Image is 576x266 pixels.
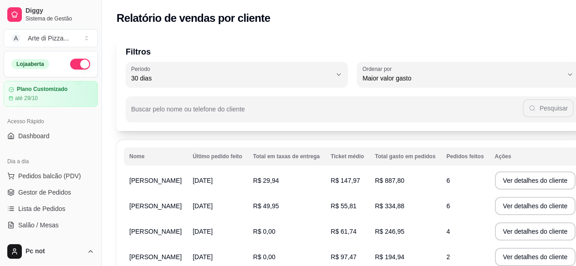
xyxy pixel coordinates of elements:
[15,95,38,102] article: até 29/10
[4,201,98,216] a: Lista de Pedidos
[28,34,69,43] div: Arte di Pizza ...
[193,177,213,184] span: [DATE]
[248,147,326,166] th: Total em taxas de entrega
[129,177,182,184] span: [PERSON_NAME]
[11,34,20,43] span: A
[4,154,98,169] div: Dia a dia
[18,221,59,230] span: Salão / Mesas
[18,188,71,197] span: Gestor de Pedidos
[375,253,404,261] span: R$ 194,94
[447,177,450,184] span: 6
[4,129,98,143] a: Dashboard
[375,202,404,210] span: R$ 334,88
[362,74,563,83] span: Maior valor gasto
[253,228,275,235] span: R$ 0,00
[4,4,98,25] a: DiggySistema de Gestão
[369,147,441,166] th: Total gasto em pedidos
[4,185,98,200] a: Gestor de Pedidos
[193,202,213,210] span: [DATE]
[253,177,279,184] span: R$ 29,94
[331,202,357,210] span: R$ 55,81
[131,108,523,117] input: Buscar pelo nome ou telefone do cliente
[4,241,98,262] button: Pc not
[129,228,182,235] span: [PERSON_NAME]
[18,204,66,213] span: Lista de Pedidos
[129,253,182,261] span: [PERSON_NAME]
[375,177,404,184] span: R$ 887,80
[193,228,213,235] span: [DATE]
[187,147,248,166] th: Último pedido feito
[447,253,450,261] span: 2
[441,147,489,166] th: Pedidos feitos
[325,147,369,166] th: Ticket médio
[25,15,94,22] span: Sistema de Gestão
[131,65,153,73] label: Período
[70,59,90,70] button: Alterar Status
[129,202,182,210] span: [PERSON_NAME]
[4,114,98,129] div: Acesso Rápido
[495,197,576,215] button: Ver detalhes do cliente
[495,248,576,266] button: Ver detalhes do cliente
[4,29,98,47] button: Select a team
[331,177,360,184] span: R$ 147,97
[124,147,187,166] th: Nome
[18,171,81,181] span: Pedidos balcão (PDV)
[253,253,275,261] span: R$ 0,00
[4,169,98,183] button: Pedidos balcão (PDV)
[253,202,279,210] span: R$ 49,95
[11,59,49,69] div: Loja aberta
[447,202,450,210] span: 6
[331,253,357,261] span: R$ 97,47
[17,86,67,93] article: Plano Customizado
[117,11,270,25] h2: Relatório de vendas por cliente
[193,253,213,261] span: [DATE]
[25,247,83,256] span: Pc not
[447,228,450,235] span: 4
[126,62,348,87] button: Período30 dias
[495,222,576,241] button: Ver detalhes do cliente
[362,65,395,73] label: Ordenar por
[4,81,98,107] a: Plano Customizadoaté 29/10
[18,131,50,141] span: Dashboard
[495,171,576,190] button: Ver detalhes do cliente
[25,7,94,15] span: Diggy
[375,228,404,235] span: R$ 246,95
[4,218,98,232] a: Salão / Mesas
[331,228,357,235] span: R$ 61,74
[4,234,98,249] a: Diggy Botnovo
[131,74,331,83] span: 30 dias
